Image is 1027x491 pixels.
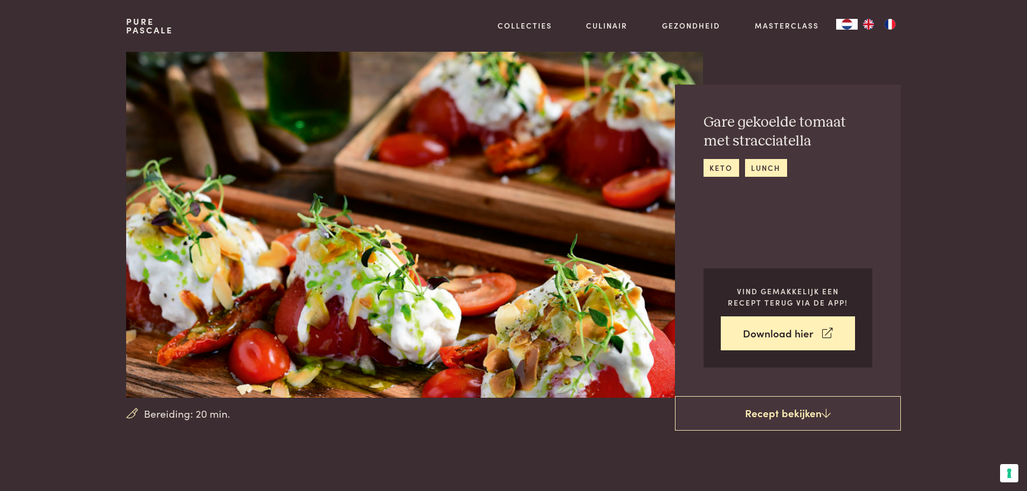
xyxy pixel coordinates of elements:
[755,20,819,31] a: Masterclass
[836,19,858,30] div: Language
[704,159,739,177] a: keto
[126,17,173,34] a: PurePascale
[144,406,230,421] span: Bereiding: 20 min.
[675,396,901,431] a: Recept bekijken
[858,19,879,30] a: EN
[662,20,720,31] a: Gezondheid
[126,52,702,398] img: Gare gekoelde tomaat met stracciatella
[1000,464,1018,482] button: Uw voorkeuren voor toestemming voor trackingtechnologieën
[721,286,855,308] p: Vind gemakkelijk een recept terug via de app!
[721,316,855,350] a: Download hier
[836,19,901,30] aside: Language selected: Nederlands
[745,159,787,177] a: lunch
[858,19,901,30] ul: Language list
[586,20,628,31] a: Culinair
[704,113,872,150] h2: Gare gekoelde tomaat met stracciatella
[498,20,552,31] a: Collecties
[879,19,901,30] a: FR
[836,19,858,30] a: NL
